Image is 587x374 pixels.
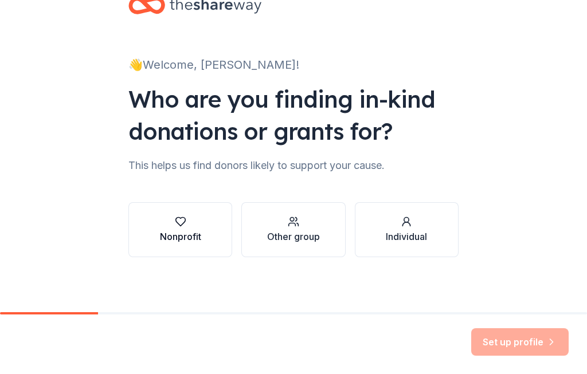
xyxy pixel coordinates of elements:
div: This helps us find donors likely to support your cause. [128,156,459,175]
button: Nonprofit [128,202,232,257]
button: Individual [355,202,459,257]
button: Other group [241,202,345,257]
div: Individual [386,230,427,243]
div: Nonprofit [160,230,201,243]
div: 👋 Welcome, [PERSON_NAME]! [128,56,459,74]
div: Other group [267,230,320,243]
div: Who are you finding in-kind donations or grants for? [128,83,459,147]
